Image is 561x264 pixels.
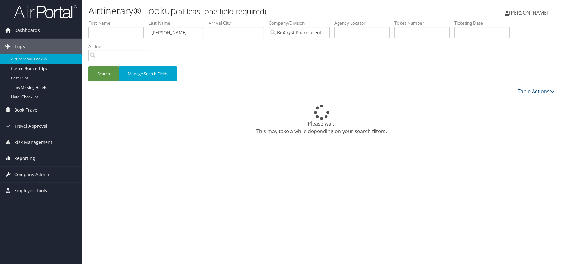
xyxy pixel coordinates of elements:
small: (at least one field required) [176,6,266,16]
label: Company/Division [269,20,334,26]
span: Travel Approval [14,118,47,134]
h1: Airtinerary® Lookup [88,4,399,17]
label: First Name [88,20,149,26]
span: Book Travel [14,102,39,118]
div: Please wait. This may take a while depending on your search filters. [88,105,555,135]
span: Employee Tools [14,183,47,199]
span: Reporting [14,150,35,166]
label: Last Name [149,20,209,26]
span: Trips [14,39,25,54]
span: [PERSON_NAME] [509,9,548,16]
button: Search [88,66,119,81]
label: Agency Locator [334,20,394,26]
button: Manage Search Fields [119,66,177,81]
label: Arrival City [209,20,269,26]
span: Dashboards [14,22,40,38]
span: Risk Management [14,134,52,150]
img: airportal-logo.png [14,4,77,19]
span: Company Admin [14,167,49,182]
label: Airline [88,43,154,50]
a: [PERSON_NAME] [505,3,555,22]
a: Table Actions [518,88,555,95]
label: Ticket Number [394,20,454,26]
label: Ticketing Date [454,20,515,26]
